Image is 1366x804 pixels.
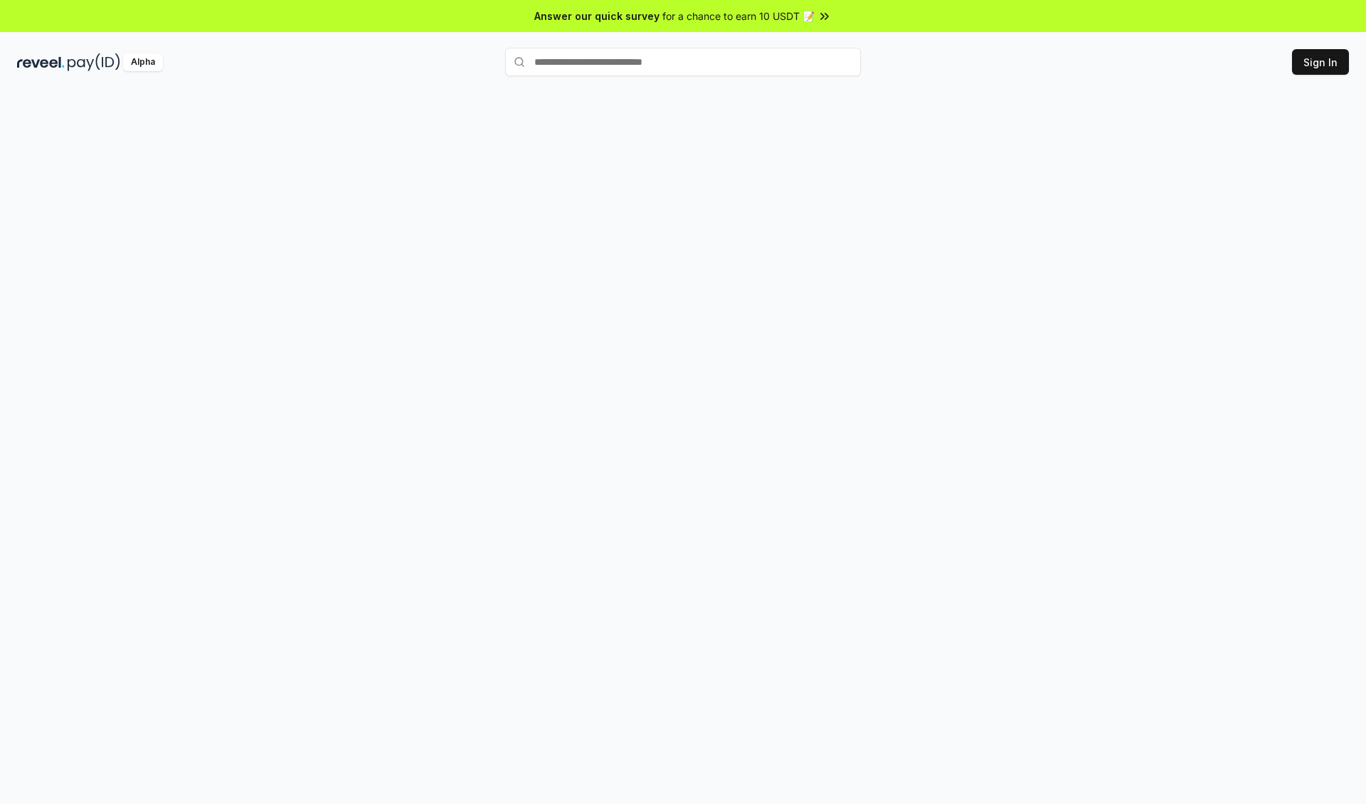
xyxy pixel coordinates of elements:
button: Sign In [1292,49,1349,75]
div: Alpha [123,53,163,71]
img: pay_id [68,53,120,71]
span: Answer our quick survey [534,9,660,24]
img: reveel_dark [17,53,65,71]
span: for a chance to earn 10 USDT 📝 [662,9,815,24]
